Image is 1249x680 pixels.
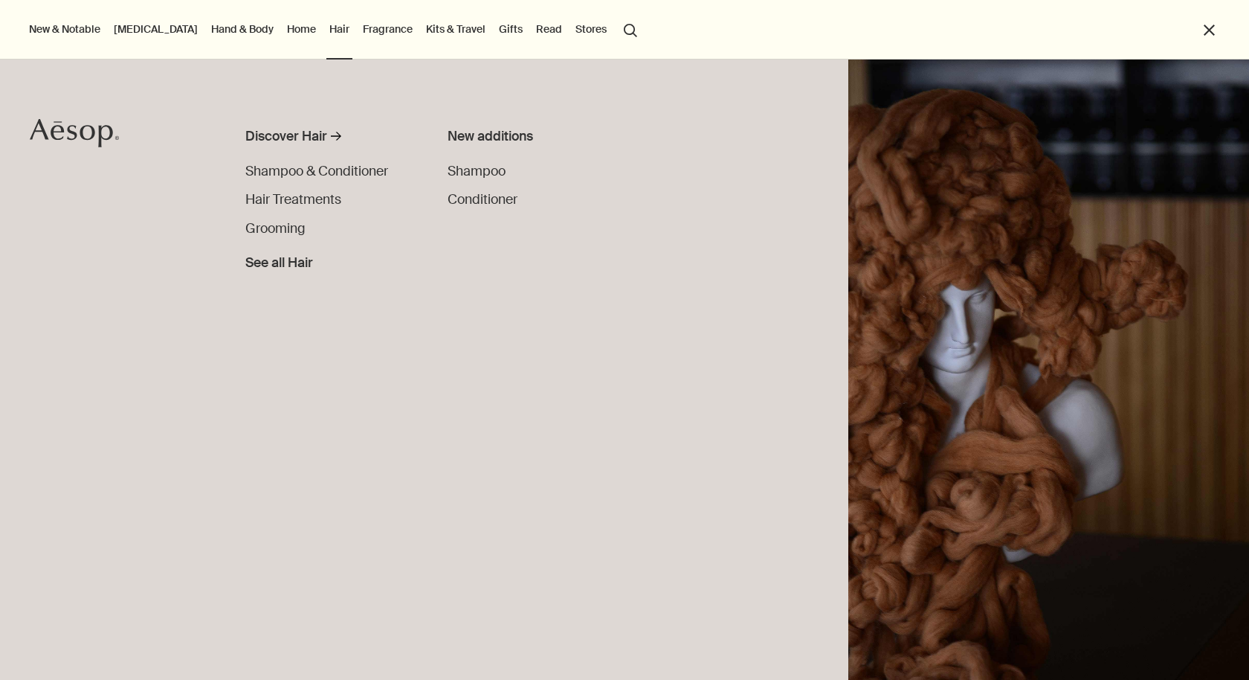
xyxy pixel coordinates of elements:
[245,247,313,273] a: See all Hair
[245,190,341,210] a: Hair Treatments
[448,126,648,147] div: New additions
[1201,22,1218,39] button: Close the Menu
[111,19,201,39] a: [MEDICAL_DATA]
[448,161,506,182] a: Shampoo
[245,163,388,179] span: Shampoo & Conditioner
[423,19,488,39] a: Kits & Travel
[245,191,341,208] span: Hair Treatments
[326,19,352,39] a: Hair
[208,19,277,39] a: Hand & Body
[617,15,644,43] button: Open search
[533,19,565,39] a: Read
[245,220,306,237] span: Grooming
[245,219,306,239] a: Grooming
[448,190,517,210] a: Conditioner
[448,191,517,208] span: Conditioner
[26,115,123,155] a: Aesop
[245,126,410,153] a: Discover Hair
[26,19,103,39] button: New & Notable
[848,60,1249,680] img: Mannequin bust wearing wig made of wool.
[572,19,610,39] button: Stores
[30,118,119,148] svg: Aesop
[245,126,327,147] div: Discover Hair
[284,19,319,39] a: Home
[448,163,506,179] span: Shampoo
[245,253,313,273] span: See all Hair
[360,19,416,39] a: Fragrance
[245,161,388,182] a: Shampoo & Conditioner
[496,19,526,39] a: Gifts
